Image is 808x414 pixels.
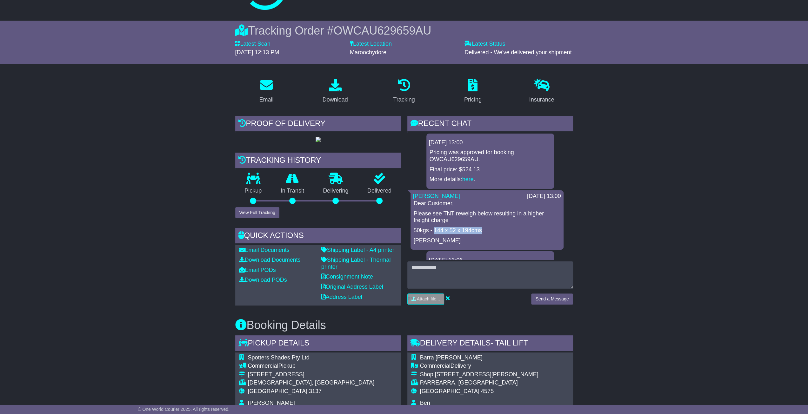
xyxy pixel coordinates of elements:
span: [PERSON_NAME] [248,400,295,406]
div: Pricing [464,95,482,104]
a: [PERSON_NAME] [413,193,460,199]
button: Send a Message [531,293,573,305]
span: Spotters Shades Pty Ltd [248,354,310,361]
p: [PERSON_NAME] [414,237,560,244]
span: Commercial [248,363,278,369]
h3: Booking Details [235,319,573,332]
span: 4575 [481,388,494,394]
a: Email PODs [239,267,276,273]
span: - Tail Lift [491,338,528,347]
div: Insurance [529,95,554,104]
div: RECENT CHAT [407,116,573,133]
a: Shipping Label - A4 printer [321,247,394,253]
p: Pricing was approved for booking OWCAU629659AU. [430,149,551,163]
div: Quick Actions [235,228,401,245]
p: 50kgs - 144 x 52 x 194cms [414,227,560,234]
span: Barra [PERSON_NAME] [420,354,483,361]
p: Delivering [314,187,358,194]
div: Shop [STREET_ADDRESS][PERSON_NAME] [420,371,538,378]
div: Tracking [393,95,415,104]
span: Maroochydore [350,49,386,56]
a: Original Address Label [321,284,383,290]
div: Delivery Details [407,335,573,352]
div: [STREET_ADDRESS] [248,371,375,378]
span: © One World Courier 2025. All rights reserved. [138,407,230,412]
a: Download PODs [239,277,287,283]
div: [DEMOGRAPHIC_DATA], [GEOGRAPHIC_DATA] [248,379,375,386]
div: Proof of Delivery [235,116,401,133]
p: Pickup [235,187,271,194]
p: In Transit [271,187,314,194]
div: Tracking Order # [235,24,573,37]
div: Tracking history [235,153,401,170]
div: [DATE] 13:00 [429,139,551,146]
span: [DATE] 12:13 PM [235,49,279,56]
a: Email Documents [239,247,290,253]
div: Email [259,95,273,104]
span: Commercial [420,363,451,369]
a: Shipping Label - Thermal printer [321,257,391,270]
a: Download Documents [239,257,301,263]
span: [GEOGRAPHIC_DATA] [420,388,479,394]
div: Pickup Details [235,335,401,352]
label: Latest Location [350,41,392,48]
div: Download [323,95,348,104]
span: 3137 [309,388,322,394]
a: Pricing [460,76,486,106]
div: PARREARRA, [GEOGRAPHIC_DATA] [420,379,538,386]
p: More details: . [430,176,551,183]
div: Delivery [420,363,538,370]
p: Final price: $524.13. [430,166,551,173]
a: here [462,176,474,182]
span: Delivered - We've delivered your shipment [464,49,571,56]
div: [DATE] 13:06 [429,257,551,264]
span: [GEOGRAPHIC_DATA] [248,388,307,394]
div: [DATE] 13:00 [527,193,561,200]
label: Latest Status [464,41,505,48]
button: View Full Tracking [235,207,279,218]
a: Consignment Note [321,273,373,280]
span: Ben [420,400,430,406]
a: Tracking [389,76,419,106]
a: Download [318,76,352,106]
img: GetPodImage [316,137,321,142]
label: Latest Scan [235,41,270,48]
p: Please see TNT reweigh below resulting in a higher freight charge [414,210,560,224]
div: Pickup [248,363,375,370]
a: Email [255,76,277,106]
p: Dear Customer, [414,200,560,207]
a: Insurance [525,76,558,106]
p: Delivered [358,187,401,194]
a: Address Label [321,294,362,300]
span: OWCAU629659AU [333,24,431,37]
